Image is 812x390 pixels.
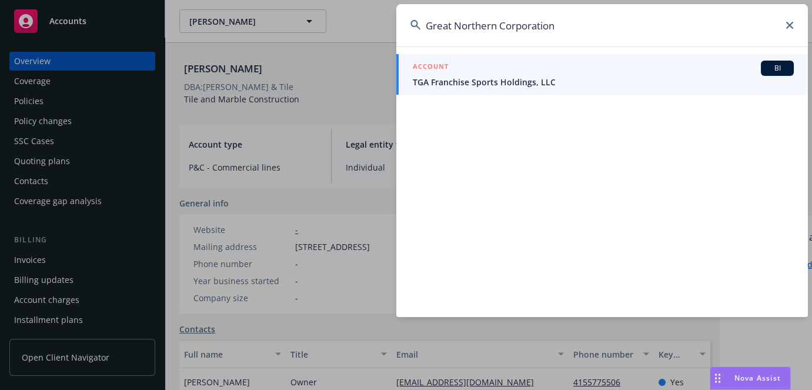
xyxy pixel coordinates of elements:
span: BI [766,63,789,74]
span: Nova Assist [734,373,781,383]
span: TGA Franchise Sports Holdings, LLC [413,76,794,88]
button: Nova Assist [710,366,791,390]
a: ACCOUNTBITGA Franchise Sports Holdings, LLC [396,54,808,95]
h5: ACCOUNT [413,61,449,75]
input: Search... [396,4,808,46]
div: Drag to move [710,367,725,389]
